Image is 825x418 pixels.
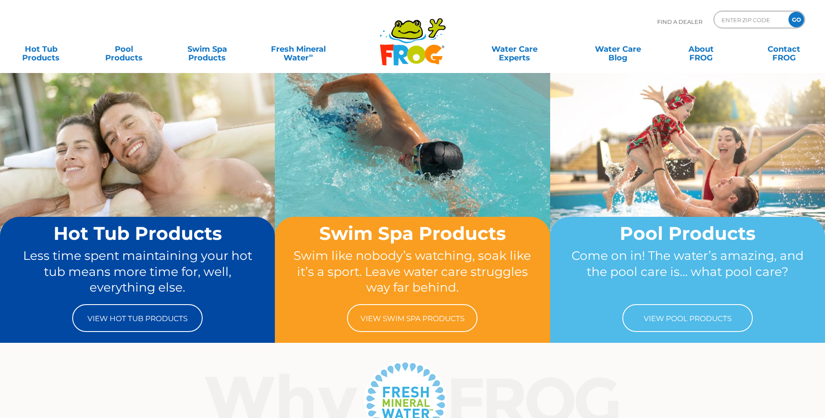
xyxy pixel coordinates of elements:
input: Zip Code Form [721,13,779,26]
a: View Hot Tub Products [72,304,203,332]
p: Come on in! The water’s amazing, and the pool care is… what pool care? [567,248,808,295]
sup: ∞ [309,52,313,59]
img: home-banner-swim-spa-short [275,73,550,278]
a: Water CareBlog [585,40,650,58]
a: Water CareExperts [462,40,567,58]
a: PoolProducts [92,40,157,58]
a: Swim SpaProducts [175,40,240,58]
h2: Pool Products [567,223,808,243]
h2: Hot Tub Products [17,223,258,243]
a: Fresh MineralWater∞ [258,40,339,58]
h2: Swim Spa Products [291,223,533,243]
p: Find A Dealer [657,11,702,33]
img: home-banner-pool-short [550,73,825,278]
a: View Swim Spa Products [347,304,478,332]
a: ContactFROG [752,40,816,58]
input: GO [788,12,804,27]
a: Hot TubProducts [9,40,73,58]
p: Less time spent maintaining your hot tub means more time for, well, everything else. [17,248,258,295]
a: AboutFROG [668,40,733,58]
p: Swim like nobody’s watching, soak like it’s a sport. Leave water care struggles way far behind. [291,248,533,295]
a: View Pool Products [622,304,753,332]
